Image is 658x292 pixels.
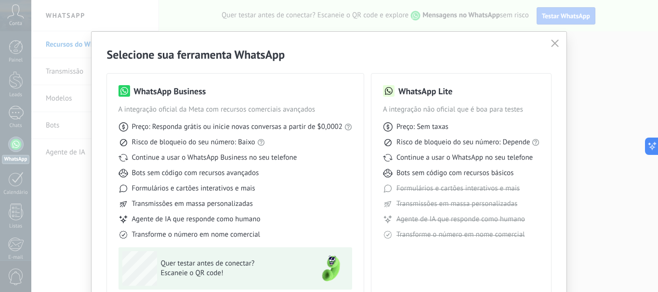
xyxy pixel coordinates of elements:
[398,85,452,97] h3: WhatsApp Lite
[396,230,525,240] span: Transforme o número em nome comercial
[132,184,255,193] span: Formulários e cartões interativos e mais
[314,251,348,286] img: green-phone.png
[134,85,206,97] h3: WhatsApp Business
[161,268,302,278] span: Escaneie o QR code!
[396,153,533,163] span: Continue a usar o WhatsApp no seu telefone
[132,153,297,163] span: Continue a usar o WhatsApp Business no seu telefone
[132,168,259,178] span: Bots sem código com recursos avançados
[383,105,540,114] span: A integração não oficial que é boa para testes
[132,122,342,132] span: Preço: Responda grátis ou inicie novas conversas a partir de $0,0002
[132,138,255,147] span: Risco de bloqueio do seu número: Baixo
[132,215,261,224] span: Agente de IA que responde como humano
[132,230,260,240] span: Transforme o número em nome comercial
[396,168,513,178] span: Bots sem código com recursos básicos
[161,259,302,268] span: Quer testar antes de conectar?
[396,215,525,224] span: Agente de IA que responde como humano
[396,199,517,209] span: Transmissões em massa personalizadas
[396,122,448,132] span: Preço: Sem taxas
[396,138,530,147] span: Risco de bloqueio do seu número: Depende
[107,47,552,62] h2: Selecione sua ferramenta WhatsApp
[118,105,352,114] span: A integração oficial da Meta com recursos comerciais avançados
[396,184,520,193] span: Formulários e cartões interativos e mais
[132,199,253,209] span: Transmissões em massa personalizadas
